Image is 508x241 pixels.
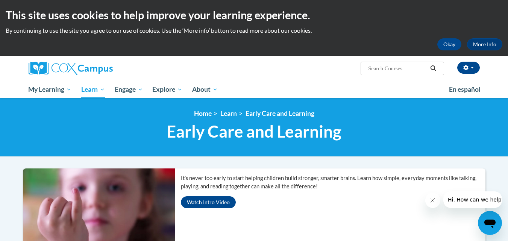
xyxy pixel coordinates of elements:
button: Account Settings [457,62,480,74]
a: Learn [220,109,237,117]
span: My Learning [28,85,71,94]
button: Okay [437,38,461,50]
iframe: Message from company [443,191,502,208]
span: Explore [152,85,182,94]
p: It’s never too early to start helping children build stronger, smarter brains. Learn how simple, ... [181,174,485,191]
a: En español [444,82,485,97]
a: Cox Campus [29,62,171,75]
img: Cox Campus [29,62,113,75]
input: Search Courses [367,64,428,73]
p: By continuing to use the site you agree to our use of cookies. Use the ‘More info’ button to read... [6,26,502,35]
a: My Learning [24,81,77,98]
iframe: Close message [425,193,440,208]
h2: This site uses cookies to help improve your learning experience. [6,8,502,23]
a: Early Care and Learning [246,109,314,117]
a: Home [194,109,212,117]
span: Hi. How can we help? [5,5,61,11]
span: Early Care and Learning [167,121,341,141]
button: Watch Intro Video [181,196,236,208]
a: Learn [76,81,110,98]
span: Engage [115,85,143,94]
button: Search [428,64,439,73]
iframe: Button to launch messaging window [478,211,502,235]
span: About [192,85,218,94]
a: More Info [467,38,502,50]
a: Engage [110,81,148,98]
span: En español [449,85,481,93]
a: Explore [147,81,187,98]
div: Main menu [17,81,491,98]
a: About [187,81,223,98]
span: Learn [81,85,105,94]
